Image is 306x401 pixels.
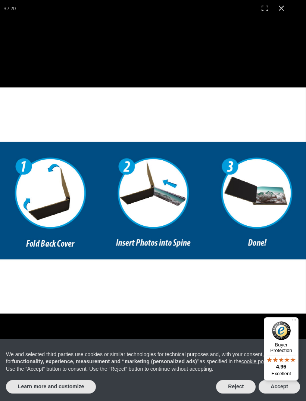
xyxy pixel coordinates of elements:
p: Use the “Accept” button to consent. Use the “Reject” button to continue without accepting. [6,365,300,373]
button: Trusted Shops TrustmarkBuyer Protection4.96Excellent [264,317,299,381]
p: Buyer Protection [264,342,299,353]
button: Learn more and customize [6,380,96,394]
a: cookie policy [241,358,271,364]
p: Excellent [264,371,299,377]
strong: functionality, experience, measurement and “marketing (personalized ads)” [12,358,199,364]
button: Reject [216,380,256,394]
button: Accept [259,380,300,394]
p: We and selected third parties use cookies or similar technologies for technical purposes and, wit... [6,351,300,365]
span: 4.96 [276,364,286,370]
button: Menu [290,317,299,326]
img: Trusted Shops Trustmark [272,321,291,340]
